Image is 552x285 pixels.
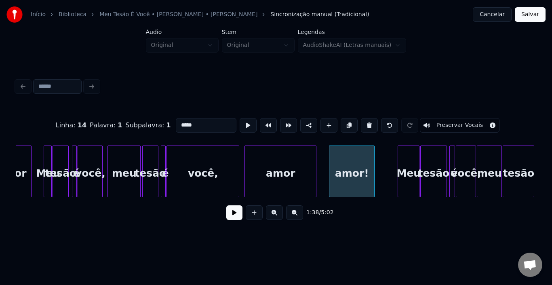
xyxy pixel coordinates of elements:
[222,29,295,35] label: Stem
[306,209,319,217] span: 1:38
[78,121,86,129] span: 14
[99,11,257,19] a: Meu Tesão É Você • [PERSON_NAME] • [PERSON_NAME]
[420,118,500,133] button: Toggle
[118,121,122,129] span: 1
[473,7,512,22] button: Cancelar
[56,120,86,130] div: Linha :
[31,11,369,19] nav: breadcrumb
[31,11,46,19] a: Início
[126,120,171,130] div: Subpalavra :
[321,209,333,217] span: 5:02
[166,121,171,129] span: 1
[146,29,219,35] label: Áudio
[306,209,326,217] div: /
[6,6,23,23] img: youka
[59,11,86,19] a: Biblioteca
[90,120,122,130] div: Palavra :
[518,253,542,277] a: Bate-papo aberto
[298,29,407,35] label: Legendas
[270,11,369,19] span: Sincronização manual (Tradicional)
[515,7,546,22] button: Salvar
